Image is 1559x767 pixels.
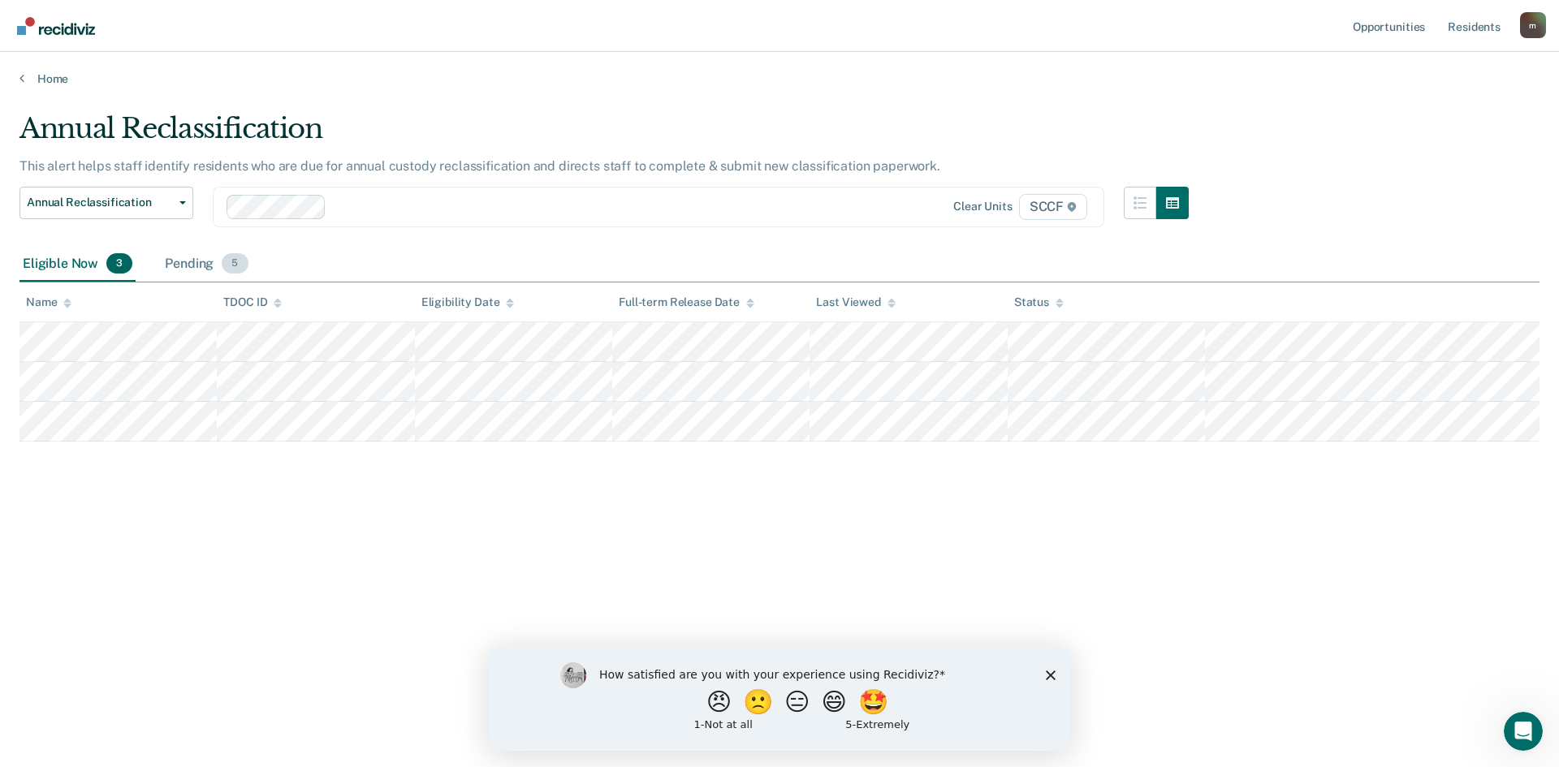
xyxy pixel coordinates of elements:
a: Home [19,71,1540,86]
iframe: Survey by Kim from Recidiviz [489,646,1070,751]
span: 5 [222,253,248,274]
div: TDOC ID [223,295,282,309]
div: Status [1014,295,1064,309]
span: SCCF [1019,194,1087,220]
button: Annual Reclassification [19,187,193,219]
p: This alert helps staff identify residents who are due for annual custody reclassification and dir... [19,158,940,174]
div: Pending5 [162,247,251,282]
div: m [1520,12,1546,38]
img: Recidiviz [17,17,95,35]
iframe: Intercom live chat [1504,712,1543,751]
div: Eligibility Date [421,295,515,309]
div: Annual Reclassification [19,112,1189,158]
div: Eligible Now3 [19,247,136,282]
div: Last Viewed [816,295,895,309]
div: Full-term Release Date [619,295,754,309]
span: Annual Reclassification [27,196,173,209]
button: Profile dropdown button [1520,12,1546,38]
div: Name [26,295,71,309]
div: Clear units [953,200,1013,213]
span: 3 [106,253,132,274]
